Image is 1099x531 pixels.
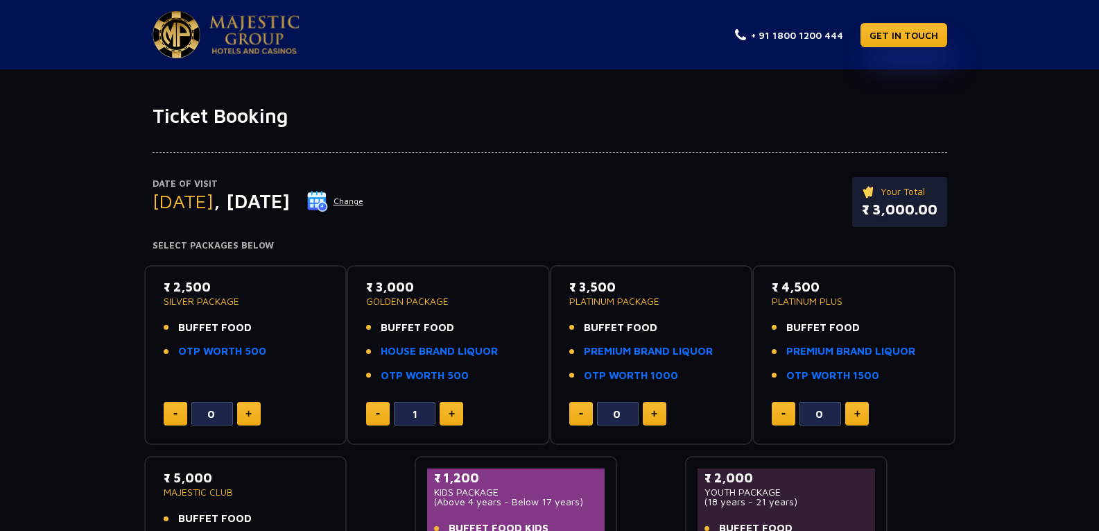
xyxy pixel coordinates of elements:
p: ₹ 3,000 [366,278,530,296]
p: PLATINUM PACKAGE [569,296,734,306]
p: MAJESTIC CLUB [164,487,328,497]
span: [DATE] [153,189,214,212]
p: (Above 4 years - Below 17 years) [434,497,598,507]
a: OTP WORTH 1500 [786,368,879,384]
p: YOUTH PACKAGE [704,487,869,497]
p: ₹ 3,500 [569,278,734,296]
h1: Ticket Booking [153,104,947,128]
a: PREMIUM BRAND LIQUOR [584,344,713,360]
span: , [DATE] [214,189,290,212]
span: BUFFET FOOD [786,320,860,336]
img: Majestic Pride [153,11,200,58]
img: plus [854,410,860,417]
span: BUFFET FOOD [584,320,657,336]
img: minus [579,413,583,415]
h4: Select Packages Below [153,240,947,251]
p: ₹ 1,200 [434,469,598,487]
p: (18 years - 21 years) [704,497,869,507]
span: BUFFET FOOD [381,320,454,336]
a: GET IN TOUCH [860,23,947,47]
img: minus [376,413,380,415]
a: OTP WORTH 1000 [584,368,678,384]
span: BUFFET FOOD [178,511,252,527]
a: HOUSE BRAND LIQUOR [381,344,498,360]
p: Date of Visit [153,177,364,191]
img: plus [245,410,252,417]
img: plus [449,410,455,417]
p: ₹ 2,500 [164,278,328,296]
span: BUFFET FOOD [178,320,252,336]
p: Your Total [862,184,937,199]
p: GOLDEN PACKAGE [366,296,530,306]
p: SILVER PACKAGE [164,296,328,306]
p: ₹ 2,000 [704,469,869,487]
p: ₹ 4,500 [772,278,936,296]
p: PLATINUM PLUS [772,296,936,306]
img: plus [651,410,657,417]
a: + 91 1800 1200 444 [735,28,843,42]
p: ₹ 3,000.00 [862,199,937,220]
a: OTP WORTH 500 [381,368,469,384]
p: ₹ 5,000 [164,469,328,487]
img: minus [173,413,178,415]
img: Majestic Pride [209,15,300,54]
button: Change [306,190,364,212]
img: ticket [862,184,876,199]
a: PREMIUM BRAND LIQUOR [786,344,915,360]
a: OTP WORTH 500 [178,344,266,360]
img: minus [781,413,786,415]
p: KIDS PACKAGE [434,487,598,497]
